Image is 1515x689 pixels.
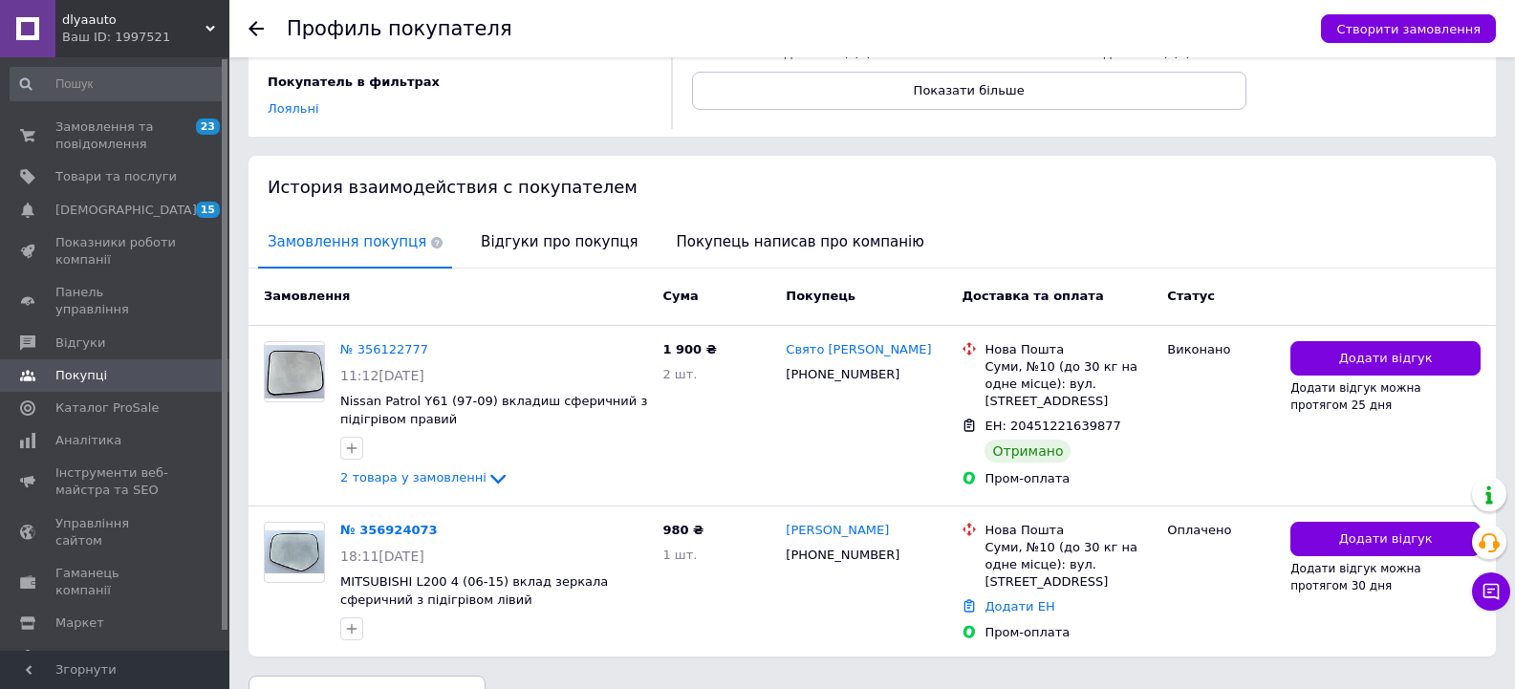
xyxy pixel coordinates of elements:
[726,11,873,59] span: Дотримується домовленостей (щодо оплати і доставки) (0)
[662,548,697,562] span: 1 шт.
[985,522,1152,539] div: Нова Пошта
[1321,14,1496,43] button: Створити замовлення
[55,432,121,449] span: Аналітика
[264,522,325,583] a: Фото товару
[55,367,107,384] span: Покупці
[55,334,105,352] span: Відгуки
[914,83,1025,97] span: Показати більше
[55,515,177,549] span: Управління сайтом
[1339,530,1433,549] span: Додати відгук
[782,543,903,568] div: [PHONE_NUMBER]
[1472,572,1510,611] button: Чат з покупцем
[782,362,903,387] div: [PHONE_NUMBER]
[264,289,350,303] span: Замовлення
[340,470,509,484] a: 2 товара у замовленні
[258,218,452,267] span: Замовлення покупця
[662,523,703,537] span: 980 ₴
[268,177,638,197] span: История взаимодействия с покупателем
[268,74,647,91] div: Покупатель в фильтрах
[340,549,424,564] span: 18:11[DATE]
[196,202,220,218] span: 15
[692,72,1246,110] button: Показати більше
[662,342,716,356] span: 1 900 ₴
[249,21,264,36] div: Повернутися назад
[471,218,647,267] span: Відгуки про покупця
[786,522,889,540] a: [PERSON_NAME]
[265,530,324,573] img: Фото товару
[1290,341,1481,377] button: Додати відгук
[10,67,226,101] input: Пошук
[340,470,487,484] span: 2 товара у замовленні
[62,29,229,46] div: Ваш ID: 1997521
[985,624,1152,641] div: Пром-оплата
[55,648,153,665] span: Налаштування
[1167,522,1275,539] div: Оплачено
[985,470,1152,487] div: Пром-оплата
[1167,341,1275,358] div: Виконано
[786,289,855,303] span: Покупець
[962,289,1103,303] span: Доставка та оплата
[55,168,177,185] span: Товари та послуги
[340,523,438,537] a: № 356924073
[1339,350,1433,368] span: Додати відгук
[55,565,177,599] span: Гаманець компанії
[662,289,698,303] span: Cума
[662,367,697,381] span: 2 шт.
[1046,11,1192,59] span: Не дотримується домовленостей (щодо оплати і доставки) (0)
[1167,289,1215,303] span: Статус
[340,574,608,607] a: MITSUBISHI L200 4 (06-15) вклад зеркала сферичний з підігрівом лівий
[340,342,428,356] a: № 356122777
[55,464,177,499] span: Інструменти веб-майстра та SEO
[264,341,325,402] a: Фото товару
[985,341,1152,358] div: Нова Пошта
[340,368,424,383] span: 11:12[DATE]
[1290,381,1421,412] span: Додати відгук можна протягом 25 дня
[340,394,647,426] a: Nissan Patrol Y61 (97-09) вкладиш сферичний з підігрівом правий
[268,101,319,116] a: Лояльні
[62,11,206,29] span: dlyaauto
[985,419,1120,433] span: ЕН: 20451221639877
[265,345,324,398] img: Фото товару
[1290,562,1421,592] span: Додати відгук можна протягом 30 дня
[55,234,177,269] span: Показники роботи компанії
[1336,22,1481,36] span: Створити замовлення
[55,399,159,417] span: Каталог ProSale
[985,440,1071,463] div: Отримано
[667,218,934,267] span: Покупець написав про компанію
[287,17,512,40] h1: Профиль покупателя
[55,614,104,632] span: Маркет
[55,118,177,153] span: Замовлення та повідомлення
[55,202,197,219] span: [DEMOGRAPHIC_DATA]
[196,118,220,135] span: 23
[786,341,931,359] a: Свято [PERSON_NAME]
[985,599,1054,614] a: Додати ЕН
[55,284,177,318] span: Панель управління
[985,358,1152,411] div: Суми, №10 (до 30 кг на одне місце): вул. [STREET_ADDRESS]
[985,539,1152,592] div: Суми, №10 (до 30 кг на одне місце): вул. [STREET_ADDRESS]
[1290,522,1481,557] button: Додати відгук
